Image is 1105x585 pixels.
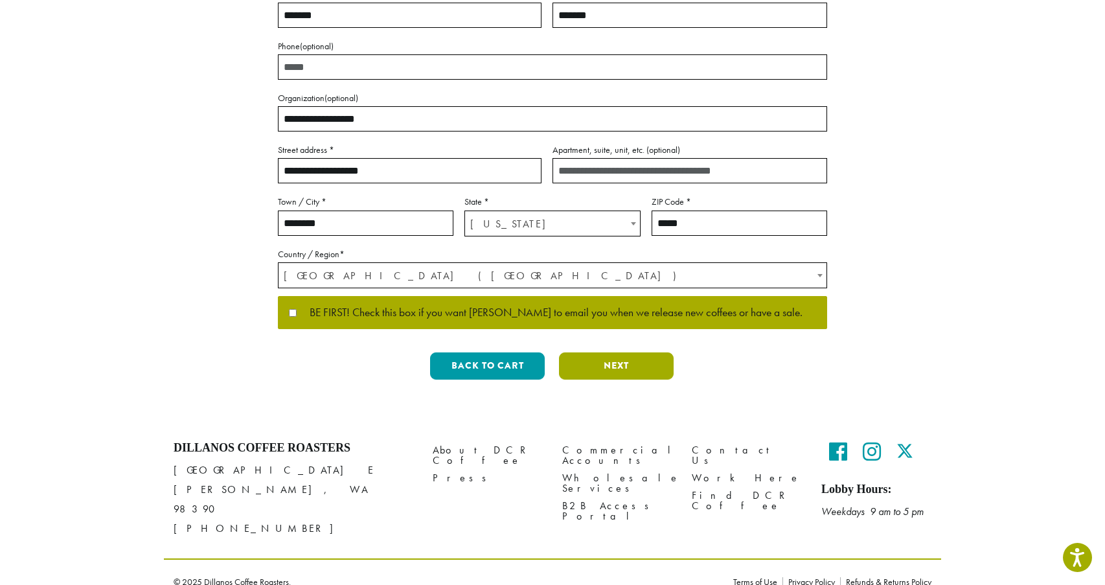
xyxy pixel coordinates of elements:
button: Back to cart [430,352,545,380]
a: About DCR Coffee [433,441,543,469]
a: Work Here [692,470,802,487]
span: Washington [465,211,639,236]
input: BE FIRST! Check this box if you want [PERSON_NAME] to email you when we release new coffees or ha... [289,309,297,317]
span: BE FIRST! Check this box if you want [PERSON_NAME] to email you when we release new coffees or ha... [297,307,803,319]
a: Press [433,470,543,487]
span: Country / Region [278,262,827,288]
span: State [464,211,640,236]
p: [GEOGRAPHIC_DATA] E [PERSON_NAME], WA 98390 [PHONE_NUMBER] [174,461,413,538]
a: Contact Us [692,441,802,469]
span: United States (US) [279,263,826,288]
button: Next [559,352,674,380]
label: Street address [278,142,541,158]
span: (optional) [646,144,680,155]
a: Wholesale Services [562,470,672,498]
a: Commercial Accounts [562,441,672,469]
label: Town / City [278,194,453,210]
h4: Dillanos Coffee Roasters [174,441,413,455]
label: Organization [278,90,827,106]
a: B2B Access Portal [562,498,672,525]
label: ZIP Code [652,194,827,210]
em: Weekdays 9 am to 5 pm [821,505,924,518]
a: Find DCR Coffee [692,487,802,515]
span: (optional) [300,40,334,52]
label: State [464,194,640,210]
h5: Lobby Hours: [821,483,931,497]
span: (optional) [325,92,358,104]
label: Apartment, suite, unit, etc. [552,142,827,158]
